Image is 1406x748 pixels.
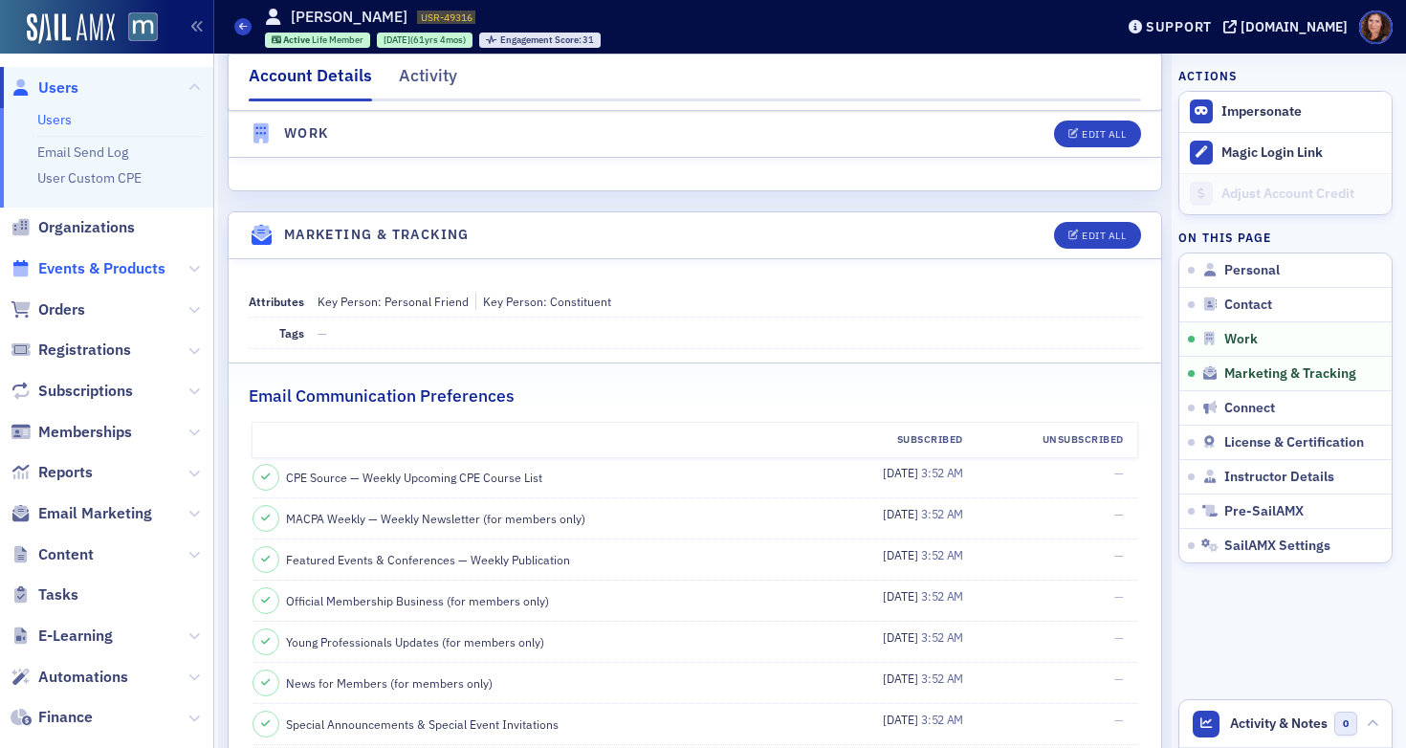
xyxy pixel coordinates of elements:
span: [DATE] [883,712,921,727]
a: Finance [11,707,93,728]
span: Life Member [312,33,363,46]
span: 3:52 AM [921,588,963,604]
span: 3:52 AM [921,465,963,480]
div: Subscribed [816,432,977,448]
div: Key Person: Constituent [475,293,611,310]
span: Orders [38,299,85,320]
div: Adjust Account Credit [1221,186,1382,203]
span: Organizations [38,217,135,238]
span: — [318,325,327,341]
span: Special Announcements & Special Event Invitations [286,715,559,733]
span: 3:52 AM [921,506,963,521]
span: 0 [1334,712,1358,736]
span: — [1114,671,1124,686]
span: License & Certification [1224,434,1364,451]
div: Active: Active: Life Member [265,33,371,48]
span: [DATE] [883,588,921,604]
span: Young Professionals Updates (for members only) [286,633,544,650]
span: — [1114,629,1124,645]
img: SailAMX [128,12,158,42]
span: Marketing & Tracking [1224,365,1356,383]
span: — [1114,547,1124,562]
button: [DOMAIN_NAME] [1223,20,1354,33]
h2: Email Communication Preferences [249,384,515,408]
a: Content [11,544,94,565]
a: Users [37,111,72,128]
a: E-Learning [11,626,113,647]
div: Unsubscribed [977,432,1137,448]
div: [DOMAIN_NAME] [1241,18,1348,35]
span: [DATE] [883,547,921,562]
span: Reports [38,462,93,483]
span: 3:52 AM [921,547,963,562]
span: Tasks [38,584,78,605]
div: Engagement Score: 31 [479,33,601,48]
a: Adjust Account Credit [1179,173,1392,214]
span: Subscriptions [38,381,133,402]
span: [DATE] [883,465,921,480]
span: MACPA Weekly — Weekly Newsletter (for members only) [286,510,585,527]
a: Orders [11,299,85,320]
button: Impersonate [1221,103,1302,121]
div: Edit All [1082,129,1126,140]
div: Magic Login Link [1221,144,1382,162]
span: [DATE] [883,506,921,521]
span: — [1114,465,1124,480]
span: Official Membership Business (for members only) [286,592,549,609]
h4: Work [284,123,329,143]
h4: On this page [1178,229,1393,246]
span: [DATE] [883,671,921,686]
a: Subscriptions [11,381,133,402]
span: — [1114,712,1124,727]
span: 3:52 AM [921,712,963,727]
a: Registrations [11,340,131,361]
div: Support [1146,18,1212,35]
h4: Actions [1178,67,1238,84]
span: Activity & Notes [1230,714,1328,734]
span: Finance [38,707,93,728]
button: Magic Login Link [1179,132,1392,173]
span: E-Learning [38,626,113,647]
img: SailAMX [27,13,115,44]
span: News for Members (for members only) [286,674,493,692]
span: Instructor Details [1224,469,1334,486]
div: Key Person: Personal Friend [318,293,469,310]
span: Work [1224,331,1258,348]
a: Reports [11,462,93,483]
div: Edit All [1082,231,1126,241]
span: [DATE] [384,33,410,46]
span: — [1114,588,1124,604]
span: SailAMX Settings [1224,538,1330,555]
span: Personal [1224,262,1280,279]
span: Users [38,77,78,99]
a: Active Life Member [272,33,364,46]
span: Connect [1224,400,1275,417]
span: Engagement Score : [500,33,583,46]
h4: Marketing & Tracking [284,225,470,245]
button: Edit All [1054,121,1140,147]
a: View Homepage [115,12,158,45]
div: 1964-04-28 00:00:00 [377,33,472,48]
a: Organizations [11,217,135,238]
span: Contact [1224,297,1272,314]
span: Events & Products [38,258,165,279]
a: Memberships [11,422,132,443]
a: Tasks [11,584,78,605]
span: USR-49316 [421,11,472,24]
a: Email Marketing [11,503,152,524]
div: Activity [399,63,457,99]
span: Content [38,544,94,565]
span: Memberships [38,422,132,443]
span: Featured Events & Conferences — Weekly Publication [286,551,570,568]
h1: [PERSON_NAME] [291,7,407,28]
a: Users [11,77,78,99]
div: (61yrs 4mos) [384,33,466,46]
span: 3:52 AM [921,629,963,645]
span: CPE Source — Weekly Upcoming CPE Course List [286,469,542,486]
span: [DATE] [883,629,921,645]
span: Email Marketing [38,503,152,524]
div: Account Details [249,63,372,101]
span: Automations [38,667,128,688]
span: Tags [279,325,304,341]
